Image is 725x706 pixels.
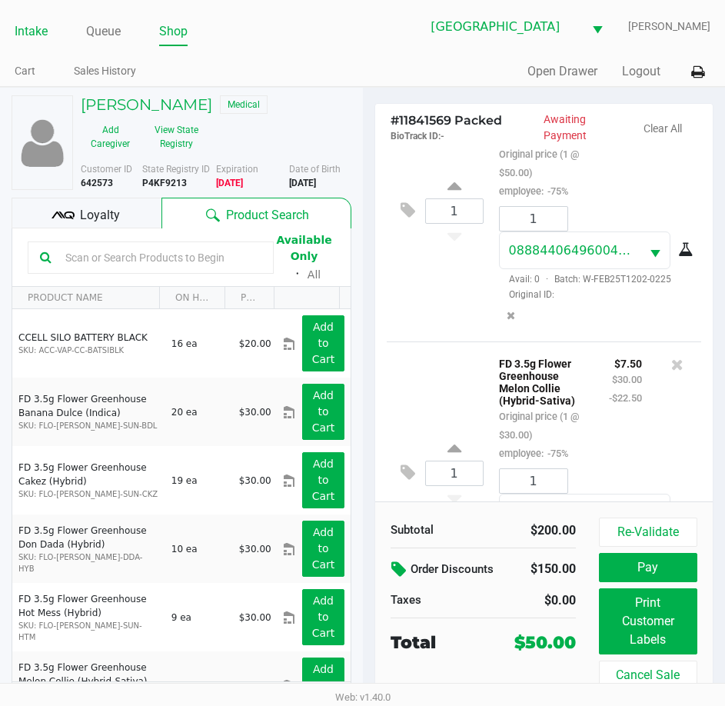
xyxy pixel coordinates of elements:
button: Add to Cart [302,452,344,508]
div: Total [391,630,491,655]
td: 16 ea [165,309,232,378]
p: SKU: FLO-[PERSON_NAME]-SUN-HTM [18,620,158,643]
a: Shop [159,21,188,42]
button: Cancel Sale [599,661,697,690]
span: Product Search [226,206,309,225]
span: -75% [544,448,568,459]
th: PRODUCT NAME [12,287,159,309]
button: Add Caregiver [81,118,140,156]
a: Sales History [74,62,136,81]
span: Loyalty [80,206,120,225]
span: # [391,113,399,128]
span: Expiration [216,164,258,175]
div: $50.00 [514,630,576,655]
div: Order Discounts [391,556,507,584]
td: FD 3.5g Flower Greenhouse Banana Dulce (Indica) [12,378,165,446]
span: Avail: 0 Batch: W-FEB25T1202-0225 [499,274,671,285]
span: 0888440649600436 [509,243,634,258]
span: Date of Birth [289,164,341,175]
input: Scan or Search Products to Begin [59,246,261,269]
td: FD 3.5g Flower Greenhouse Don Dada (Hybrid) [12,515,165,583]
div: $150.00 [529,556,575,582]
th: ON HAND [159,287,224,309]
small: $30.00 [612,374,642,385]
button: Add to Cart [302,384,344,440]
p: Awaiting Payment [544,112,628,144]
span: - [441,131,444,142]
div: Subtotal [391,521,472,539]
small: Original price (1 @ $50.00) [499,148,579,178]
span: $30.00 [239,612,271,623]
span: -75% [544,185,568,197]
span: Web: v1.40.0 [335,691,391,703]
span: [GEOGRAPHIC_DATA] [431,18,574,36]
td: CCELL SILO BATTERY BLACK [12,309,165,378]
button: Clear All [644,121,682,137]
app-button-loader: Add to Cart [312,389,335,434]
p: SKU: ACC-VAP-CC-BATSIBLK [18,345,158,356]
span: [PERSON_NAME] [628,18,710,35]
a: Queue [86,21,121,42]
td: FD 3.5g Flower Greenhouse Hot Mess (Hybrid) [12,583,165,651]
a: Cart [15,62,35,81]
p: $7.50 [609,354,642,370]
div: $200.00 [494,521,576,540]
button: Remove the package from the orderLine [501,301,521,330]
div: $0.00 [494,591,576,610]
app-button-loader: Add to Cart [312,594,335,639]
p: FD 3.5g Flower Greenhouse Melon Collie (Hybrid-Sativa) [499,354,586,407]
small: employee: [499,185,568,197]
h5: [PERSON_NAME] [81,95,212,114]
b: Medical card expired [216,178,243,188]
td: 20 ea [165,378,232,446]
span: · [540,274,554,285]
button: Open Drawer [527,62,597,81]
app-button-loader: Add to Cart [312,458,335,502]
small: employee: [499,448,568,459]
b: P4KF9213 [142,178,187,188]
button: View State Registry [140,118,205,156]
button: Re-Validate [599,518,697,547]
p: SKU: FLO-[PERSON_NAME]-DDA-HYB [18,551,158,574]
span: BioTrack ID: [391,131,441,142]
b: 642573 [81,178,113,188]
span: State Registry ID [142,164,210,175]
div: Taxes [391,591,472,609]
button: Add to Cart [302,521,344,577]
td: 19 ea [165,446,232,515]
button: Add to Cart [302,315,344,371]
button: All [308,267,321,283]
button: Logout [622,62,660,81]
span: Customer ID [81,164,132,175]
button: Print Customer Labels [599,588,697,654]
span: $30.00 [239,475,271,486]
a: Intake [15,21,48,42]
td: 9 ea [165,583,232,651]
button: Select [583,8,612,45]
span: $30.00 [239,544,271,554]
span: $30.00 [239,407,271,418]
td: 10 ea [165,515,232,583]
b: [DATE] [289,178,316,188]
app-button-loader: Add to Cart [312,321,335,365]
span: ᛫ [288,267,308,281]
p: SKU: FLO-[PERSON_NAME]-SUN-BDL [18,420,158,431]
button: Add to Cart [302,589,344,645]
button: Select [640,232,670,268]
span: Original ID: [499,288,690,301]
span: Medical [220,95,268,114]
th: PRICE [224,287,274,309]
span: 11841569 Packed [391,113,502,128]
span: $30.00 [239,681,271,691]
button: Pay [599,553,697,582]
td: FD 3.5g Flower Greenhouse Cakez (Hybrid) [12,446,165,515]
app-button-loader: Add to Cart [312,526,335,571]
div: Data table [12,287,351,681]
p: SKU: FLO-[PERSON_NAME]-SUN-CKZ [18,488,158,500]
span: $20.00 [239,338,271,349]
small: -$22.50 [609,392,642,404]
small: Original price (1 @ $30.00) [499,411,579,441]
button: Select [640,495,670,531]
